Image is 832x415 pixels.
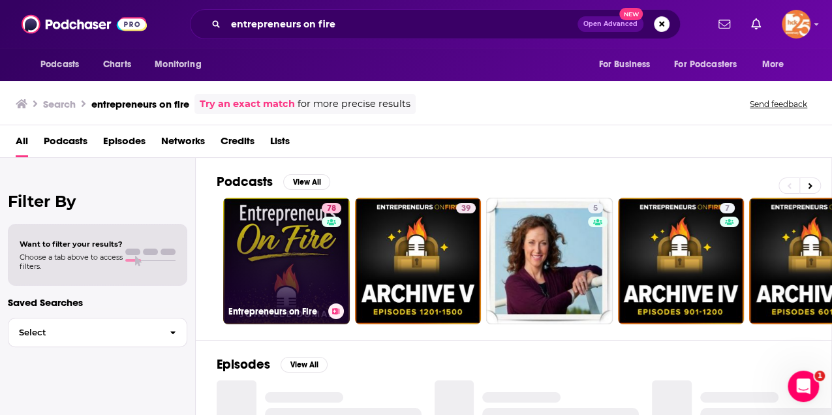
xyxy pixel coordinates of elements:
[31,52,96,77] button: open menu
[725,202,730,215] span: 7
[161,131,205,157] a: Networks
[103,55,131,74] span: Charts
[753,52,801,77] button: open menu
[746,13,766,35] a: Show notifications dropdown
[200,97,295,112] a: Try an exact match
[8,192,187,211] h2: Filter By
[782,10,810,38] button: Show profile menu
[593,202,598,215] span: 5
[43,98,76,110] h3: Search
[674,55,737,74] span: For Podcasters
[95,52,139,77] a: Charts
[103,131,146,157] a: Episodes
[666,52,756,77] button: open menu
[746,99,811,110] button: Send feedback
[619,8,643,20] span: New
[782,10,810,38] span: Logged in as kerrifulks
[226,14,578,35] input: Search podcasts, credits, & more...
[217,356,328,373] a: EpisodesView All
[589,52,666,77] button: open menu
[8,328,159,337] span: Select
[40,55,79,74] span: Podcasts
[221,131,254,157] a: Credits
[298,97,410,112] span: for more precise results
[155,55,201,74] span: Monitoring
[217,356,270,373] h2: Episodes
[788,371,819,402] iframe: Intercom live chat
[456,203,476,213] a: 39
[322,203,341,213] a: 78
[281,357,328,373] button: View All
[217,174,330,190] a: PodcastsView All
[355,198,482,324] a: 39
[8,296,187,309] p: Saved Searches
[762,55,784,74] span: More
[91,98,189,110] h3: entrepreneurs on fire
[223,198,350,324] a: 78Entrepreneurs on Fire
[190,9,681,39] div: Search podcasts, credits, & more...
[217,174,273,190] h2: Podcasts
[782,10,810,38] img: User Profile
[327,202,336,215] span: 78
[20,239,123,249] span: Want to filter your results?
[8,318,187,347] button: Select
[578,16,643,32] button: Open AdvancedNew
[146,52,218,77] button: open menu
[20,253,123,271] span: Choose a tab above to access filters.
[720,203,735,213] a: 7
[618,198,745,324] a: 7
[16,131,28,157] a: All
[270,131,290,157] a: Lists
[283,174,330,190] button: View All
[228,306,323,317] h3: Entrepreneurs on Fire
[44,131,87,157] a: Podcasts
[814,371,825,381] span: 1
[583,21,638,27] span: Open Advanced
[598,55,650,74] span: For Business
[461,202,470,215] span: 39
[588,203,603,213] a: 5
[713,13,735,35] a: Show notifications dropdown
[486,198,613,324] a: 5
[22,12,147,37] img: Podchaser - Follow, Share and Rate Podcasts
